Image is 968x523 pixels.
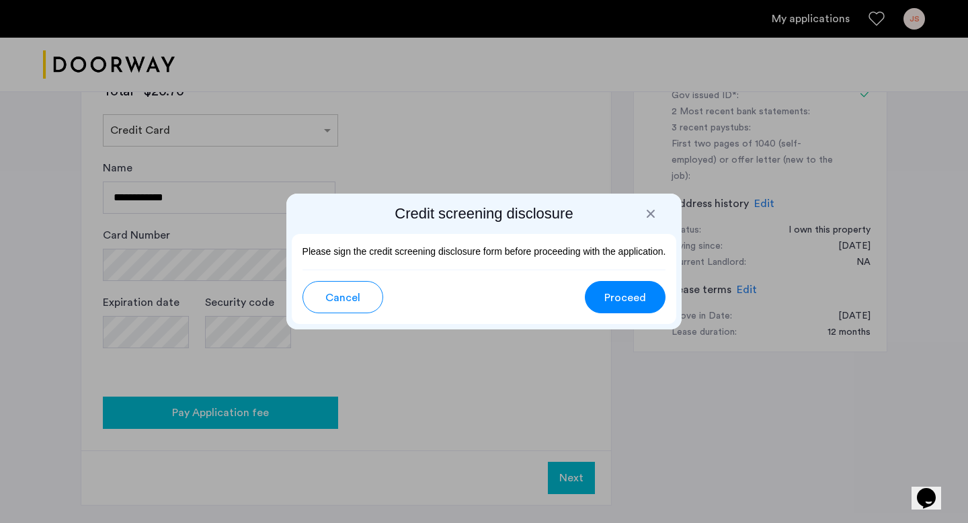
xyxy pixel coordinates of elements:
[604,290,646,306] span: Proceed
[585,281,665,313] button: button
[912,469,955,510] iframe: chat widget
[325,290,360,306] span: Cancel
[302,281,383,313] button: button
[292,204,677,223] h2: Credit screening disclosure
[302,245,666,259] p: Please sign the credit screening disclosure form before proceeding with the application.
